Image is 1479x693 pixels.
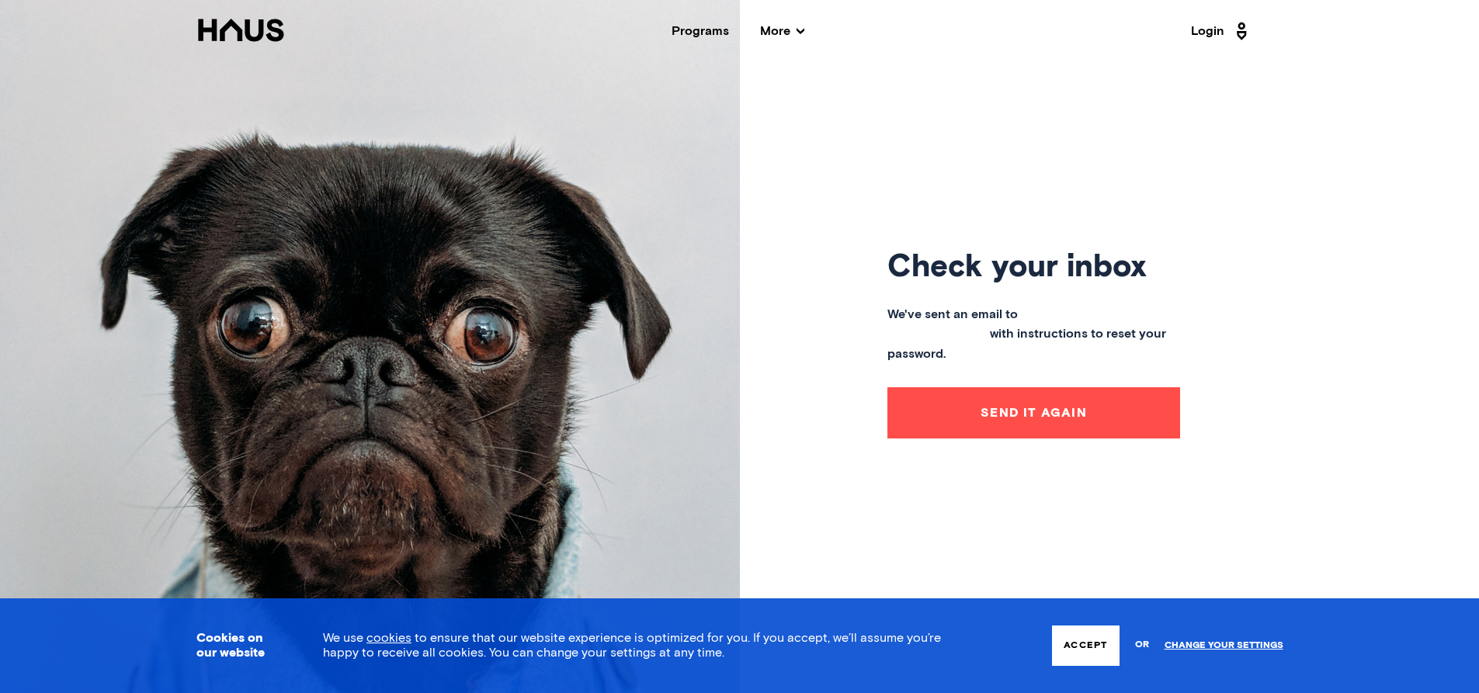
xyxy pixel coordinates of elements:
a: cookies [366,632,411,644]
a: Programs [672,25,729,37]
span: We've sent an email to with instructions to reset your password. [887,305,1180,365]
h3: Cookies on our website [196,631,284,660]
span: or [1135,632,1149,659]
button: Send it again [887,387,1180,438]
h1: Check your inbox [887,255,1180,282]
span: More [760,25,804,37]
a: Change your settings [1165,640,1283,651]
span: We use to ensure that our website experience is optimized for you. If you accept, we’ll assume yo... [323,632,941,659]
button: Accept [1052,625,1119,666]
a: Login [1191,19,1252,43]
